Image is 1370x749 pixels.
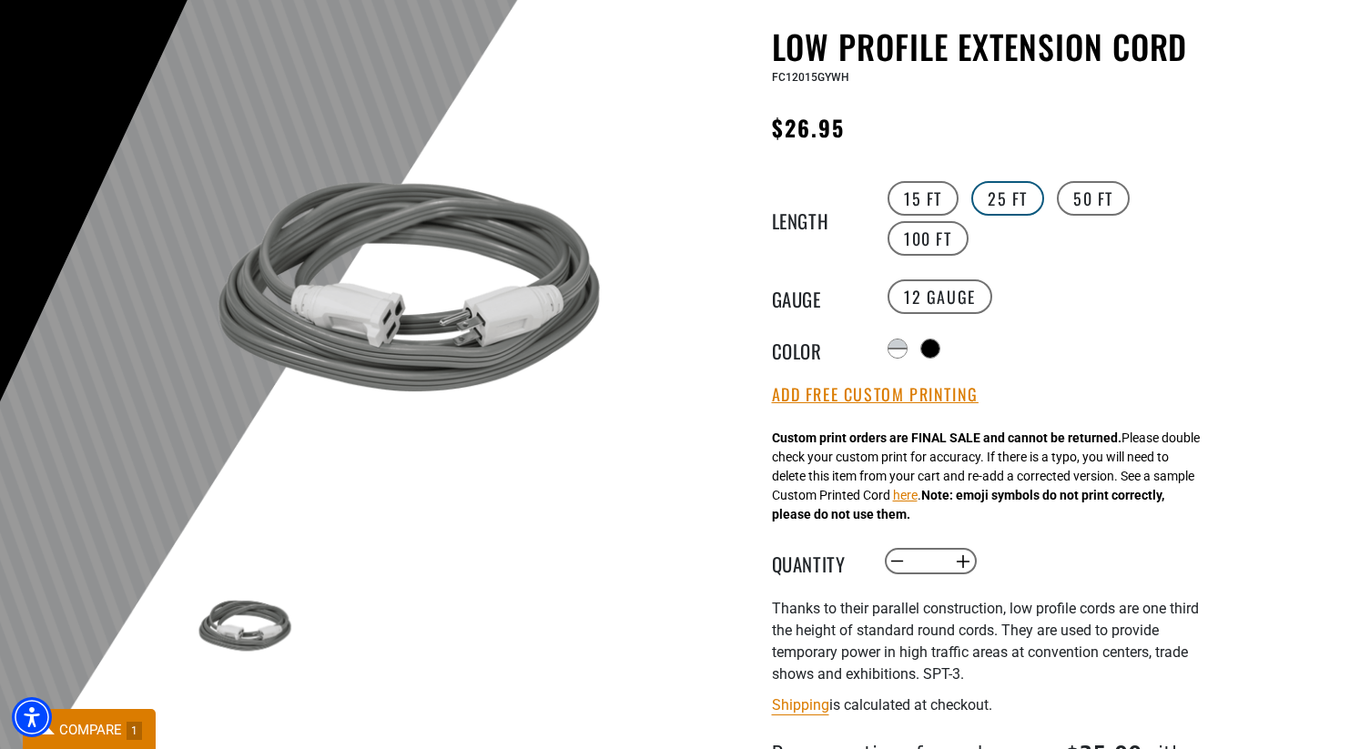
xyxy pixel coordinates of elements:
[971,181,1044,216] label: 25 FT
[193,574,299,680] img: grey & white
[772,488,1164,521] strong: Note: emoji symbols do not print correctly, please do not use them.
[772,27,1218,66] h1: Low Profile Extension Cord
[772,385,979,405] button: Add Free Custom Printing
[193,74,632,512] img: grey & white
[772,337,863,360] legend: Color
[893,486,918,505] button: here
[888,279,992,314] label: 12 Gauge
[772,111,845,144] span: $26.95
[888,181,959,216] label: 15 FT
[772,696,829,714] a: Shipping
[772,71,849,84] span: FC12015GYWH
[772,285,863,309] legend: Gauge
[772,430,1121,445] strong: Custom print orders are FINAL SALE and cannot be returned.
[1057,181,1130,216] label: 50 FT
[12,697,52,737] div: Accessibility Menu
[59,722,122,738] span: COMPARE
[772,598,1218,685] p: Thanks to their parallel construction, low profile cords are one third the height of standard rou...
[772,207,863,230] legend: Length
[772,550,863,573] label: Quantity
[127,722,142,740] span: 1
[772,429,1200,524] div: Please double check your custom print for accuracy. If there is a typo, you will need to delete t...
[888,221,969,256] label: 100 FT
[772,693,1218,717] div: is calculated at checkout.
